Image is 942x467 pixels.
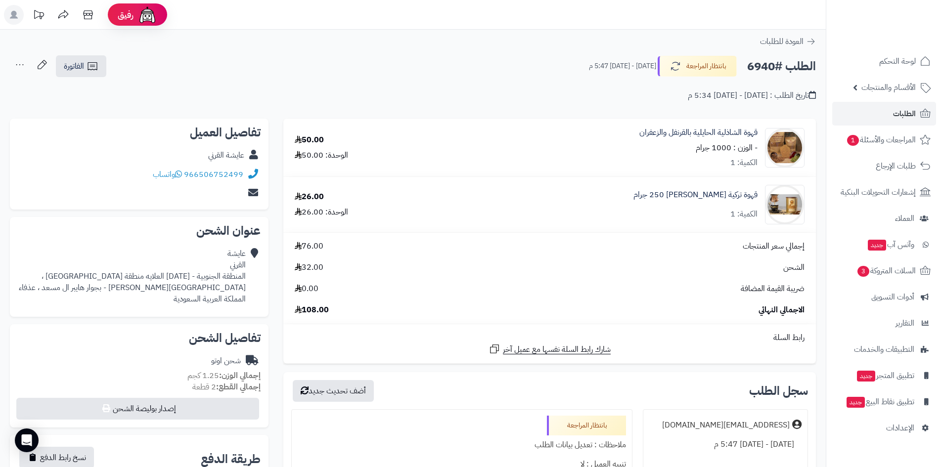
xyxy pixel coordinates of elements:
small: - الوزن : 1000 جرام [696,142,758,154]
span: إجمالي سعر المنتجات [743,241,805,252]
small: 1.25 كجم [187,370,261,382]
div: [DATE] - [DATE] 5:47 م [649,435,802,454]
a: إشعارات التحويلات البنكية [832,180,936,204]
a: قهوة تركية [PERSON_NAME] 250 جرام [633,189,758,201]
span: الطلبات [893,107,916,121]
button: إصدار بوليصة الشحن [16,398,259,420]
div: 26.00 [295,191,324,203]
a: تطبيق المتجرجديد [832,364,936,387]
span: جديد [857,371,875,382]
div: رابط السلة [287,332,812,343]
strong: إجمالي القطع: [216,381,261,393]
div: بانتظار المراجعة [547,416,626,435]
h2: تفاصيل العميل [18,127,261,138]
span: السلات المتروكة [856,264,916,278]
span: 108.00 [295,304,329,316]
span: الإعدادات [886,421,914,435]
a: وآتس آبجديد [832,233,936,256]
a: تحديثات المنصة [26,5,51,27]
small: [DATE] - [DATE] 5:47 م [589,61,656,71]
h2: عنوان الشحن [18,225,261,237]
div: الوحدة: 50.00 [295,150,348,161]
span: التقارير [896,316,914,330]
a: العودة للطلبات [760,36,816,47]
span: نسخ رابط الدفع [40,452,86,464]
span: الشحن [783,262,805,273]
div: تاريخ الطلب : [DATE] - [DATE] 5:34 م [688,90,816,101]
span: أدوات التسويق [871,290,914,304]
h2: الطلب #6940 [747,56,816,77]
span: ضريبة القيمة المضافة [741,283,805,295]
div: عايشة القرني المنطقة الجنوبية - [DATE] العلايه منطقة [GEOGRAPHIC_DATA] ، [GEOGRAPHIC_DATA][PERSON... [19,248,246,304]
a: قهوة الشاذلية الحايلية بالقرنفل والزعفران [639,127,758,138]
a: العملاء [832,207,936,230]
h2: طريقة الدفع [201,453,261,465]
span: العملاء [895,212,914,225]
span: شارك رابط السلة نفسها مع عميل آخر [503,344,611,355]
img: 1704010650-WhatsApp%20Image%202023-12-31%20at%209.42.12%20AM%20(1)-90x90.jpeg [765,128,804,168]
span: جديد [847,397,865,408]
span: 32.00 [295,262,323,273]
a: تطبيق نقاط البيعجديد [832,390,936,414]
a: التقارير [832,311,936,335]
span: 0.00 [295,283,318,295]
div: الكمية: 1 [730,157,758,169]
span: وآتس آب [867,238,914,252]
div: شحن اوتو [211,355,241,367]
a: لوحة التحكم [832,49,936,73]
span: التطبيقات والخدمات [854,342,914,356]
span: تطبيق نقاط البيع [846,395,914,409]
img: logo-2.png [875,26,933,47]
div: Open Intercom Messenger [15,428,39,452]
a: الإعدادات [832,416,936,440]
span: 3 [857,266,869,277]
a: طلبات الإرجاع [832,154,936,178]
button: بانتظار المراجعة [658,56,737,77]
span: إشعارات التحويلات البنكية [841,185,916,199]
span: المراجعات والأسئلة [846,133,916,147]
img: 1717766279-fa99f716-0599-4ad0-9957-ea023a4f3112-90x90.jpg [765,185,804,224]
a: واتساب [153,169,182,180]
span: لوحة التحكم [879,54,916,68]
a: التطبيقات والخدمات [832,338,936,361]
span: العودة للطلبات [760,36,804,47]
span: طلبات الإرجاع [876,159,916,173]
span: جديد [868,240,886,251]
a: الطلبات [832,102,936,126]
a: أدوات التسويق [832,285,936,309]
span: رفيق [118,9,134,21]
span: تطبيق المتجر [856,369,914,382]
small: 2 قطعة [192,381,261,393]
span: الفاتورة [64,60,84,72]
span: الأقسام والمنتجات [861,81,916,94]
img: ai-face.png [137,5,157,25]
h2: تفاصيل الشحن [18,332,261,344]
a: السلات المتروكة3 [832,259,936,283]
button: أضف تحديث جديد [293,380,374,402]
div: الكمية: 1 [730,209,758,220]
a: 966506752499 [184,169,243,180]
span: الاجمالي النهائي [759,304,805,316]
h3: سجل الطلب [749,385,808,397]
strong: إجمالي الوزن: [219,370,261,382]
div: ملاحظات : تعديل بيانات الطلب [298,435,626,455]
div: الوحدة: 26.00 [295,207,348,218]
div: 50.00 [295,134,324,146]
a: شارك رابط السلة نفسها مع عميل آخر [489,343,611,355]
div: عايشة القرني [208,150,244,161]
span: 1 [847,135,859,146]
a: المراجعات والأسئلة1 [832,128,936,152]
span: 76.00 [295,241,323,252]
a: الفاتورة [56,55,106,77]
div: [EMAIL_ADDRESS][DOMAIN_NAME] [662,420,790,431]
